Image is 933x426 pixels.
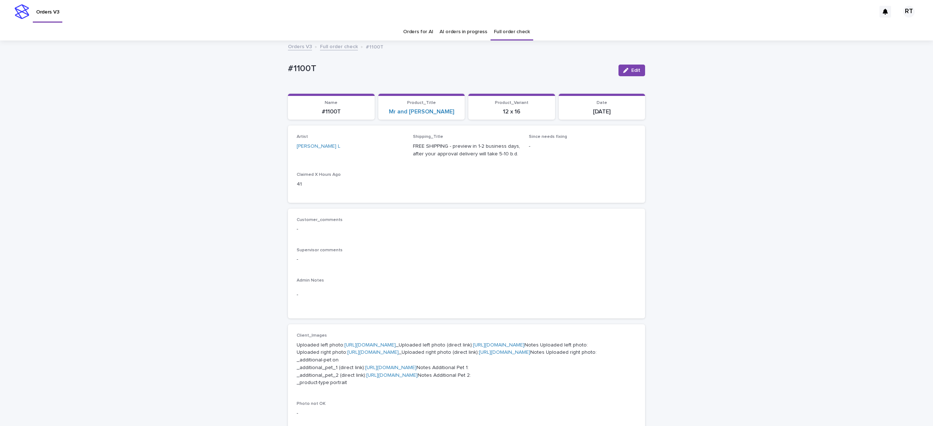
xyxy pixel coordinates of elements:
[292,108,370,115] p: #1100T
[297,291,636,299] p: -
[494,23,530,40] a: Full order check
[903,6,915,18] div: RT
[288,42,312,50] a: Orders V3
[495,101,528,105] span: Product_Variant
[618,65,645,76] button: Edit
[297,218,343,222] span: Customer_comments
[297,333,327,338] span: Client_Images
[365,365,417,370] a: [URL][DOMAIN_NAME]
[631,68,640,73] span: Edit
[529,143,636,150] p: -
[479,350,530,355] a: [URL][DOMAIN_NAME]
[15,4,29,19] img: stacker-logo-s-only.png
[297,173,341,177] span: Claimed X Hours Ago
[440,23,487,40] a: AI orders in progress
[320,42,358,50] a: Full order check
[403,23,433,40] a: Orders for AI
[297,248,343,252] span: Supervisor comments
[325,101,337,105] span: Name
[473,342,524,348] a: [URL][DOMAIN_NAME]
[297,256,636,263] p: -
[597,101,607,105] span: Date
[389,108,454,115] a: Mr and [PERSON_NAME]
[297,410,636,417] p: -
[297,278,324,283] span: Admin Notes
[366,373,418,378] a: [URL][DOMAIN_NAME]
[413,143,520,158] p: FREE SHIPPING - preview in 1-2 business days, after your approval delivery will take 5-10 b.d.
[297,143,340,150] a: [PERSON_NAME] L
[344,342,396,348] a: [URL][DOMAIN_NAME]
[347,350,399,355] a: [URL][DOMAIN_NAME]
[529,135,567,139] span: Since needs fixing
[297,341,636,387] p: Uploaded left photo: _Uploaded left photo (direct link): Notes Uploaded left photo: Uploaded righ...
[407,101,436,105] span: Product_Title
[297,402,325,406] span: Photo not OK
[297,181,404,188] p: 41
[366,42,383,50] p: #1100T
[297,135,308,139] span: Artist
[563,108,641,115] p: [DATE]
[473,108,551,115] p: 12 x 16
[288,63,613,74] p: #1100T
[297,225,636,233] p: -
[413,135,443,139] span: Shipping_Title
